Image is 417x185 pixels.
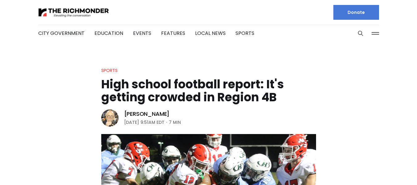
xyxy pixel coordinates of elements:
[101,78,316,104] h1: High school football report: It's getting crowded in Region 4B
[38,30,85,37] a: City Government
[94,30,123,37] a: Education
[236,30,254,37] a: Sports
[161,30,185,37] a: Features
[38,7,109,18] img: The Richmonder
[101,67,118,74] a: Sports
[333,5,379,20] a: Donate
[124,119,165,126] time: [DATE] 9:51AM EDT
[169,119,181,126] span: 7 min
[356,29,365,38] button: Search this site
[195,30,226,37] a: Local News
[101,109,119,127] img: Rob Witham
[124,110,170,118] a: [PERSON_NAME]
[263,155,417,185] iframe: portal-trigger
[133,30,151,37] a: Events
